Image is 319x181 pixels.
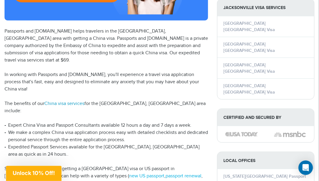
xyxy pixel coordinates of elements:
strong: LOCAL OFFICES [217,152,314,169]
strong: Certified and Secured by [217,109,314,126]
p: In working with Passports and [DOMAIN_NAME], you'll experience a travel visa application process ... [5,71,208,93]
a: new US passport [129,173,164,179]
li: We make a complex China visa application process easy with detailed checklists and dedicated pers... [5,129,208,144]
a: [GEOGRAPHIC_DATA] [GEOGRAPHIC_DATA] Visa [223,21,275,32]
a: [GEOGRAPHIC_DATA] [GEOGRAPHIC_DATA] Visa [223,83,275,95]
a: [GEOGRAPHIC_DATA] [GEOGRAPHIC_DATA] Visa [223,62,275,74]
p: The benefits of our for the [GEOGRAPHIC_DATA], [GEOGRAPHIC_DATA] area include: [5,100,208,115]
img: image description [274,131,306,138]
a: China visa services [44,101,84,106]
p: Passports and [DOMAIN_NAME] helps travelers in the [GEOGRAPHIC_DATA], [GEOGRAPHIC_DATA] area with... [5,28,208,64]
div: Unlock 10% Off! [6,166,62,181]
span: Unlock 10% Off! [13,170,55,176]
a: [GEOGRAPHIC_DATA] [GEOGRAPHIC_DATA] Visa [223,42,275,53]
a: passport renewal [166,173,201,179]
div: Open Intercom Messenger [298,160,313,175]
li: Expert China Visa and Passport Consultants available 12 hours a day and 7 days a week. [5,122,208,129]
li: Expedited Passport Services available for the [GEOGRAPHIC_DATA], [GEOGRAPHIC_DATA] area as quick ... [5,144,208,158]
img: image description [225,132,258,137]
